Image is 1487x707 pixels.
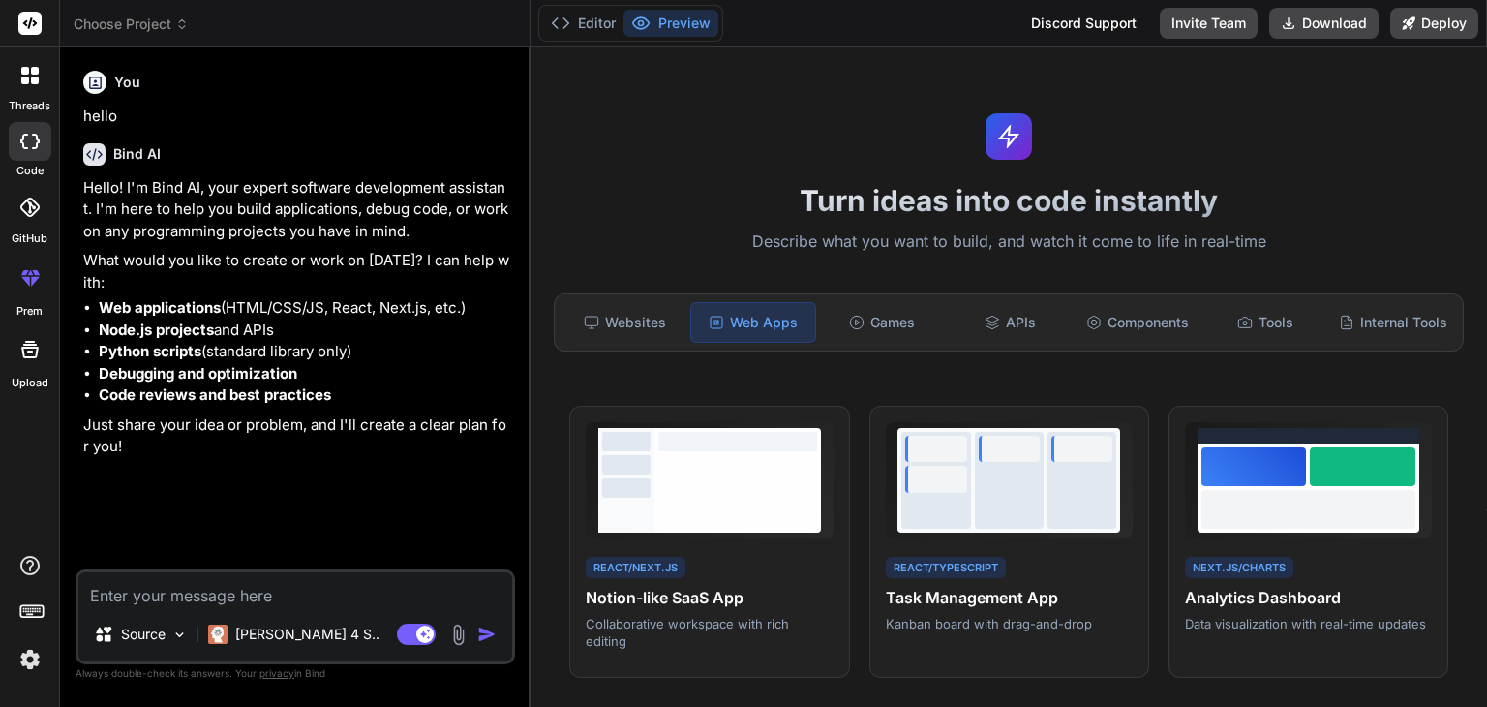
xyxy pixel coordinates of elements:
p: Hello! I'm Bind AI, your expert software development assistant. I'm here to help you build applic... [83,177,511,243]
img: settings [14,643,46,676]
h4: Notion-like SaaS App [586,586,833,609]
p: Collaborative workspace with rich editing [586,615,833,650]
button: Editor [543,10,623,37]
h6: Bind AI [113,144,161,164]
div: Components [1076,302,1199,343]
p: Kanban board with drag-and-drop [886,615,1133,632]
strong: Web applications [99,298,221,317]
div: Web Apps [690,302,816,343]
div: React/TypeScript [886,557,1006,579]
li: (HTML/CSS/JS, React, Next.js, etc.) [99,297,511,320]
p: What would you like to create or work on [DATE]? I can help with: [83,250,511,293]
li: and APIs [99,320,511,342]
p: [PERSON_NAME] 4 S.. [235,625,379,644]
p: Describe what you want to build, and watch it come to life in real-time [542,230,1475,255]
div: Tools [1203,302,1327,343]
h1: Turn ideas into code instantly [542,183,1475,218]
label: code [16,163,44,179]
strong: Python scripts [99,342,201,360]
label: threads [9,98,50,114]
div: Websites [562,302,686,343]
img: Claude 4 Sonnet [208,625,228,644]
strong: Node.js projects [99,321,214,339]
li: (standard library only) [99,341,511,363]
div: Games [820,302,944,343]
img: Pick Models [171,627,188,643]
div: Internal Tools [1331,302,1455,343]
label: prem [16,303,43,320]
label: Upload [12,375,48,391]
button: Invite Team [1160,8,1258,39]
div: APIs [948,302,1072,343]
p: hello [83,106,511,128]
img: attachment [447,624,470,646]
button: Preview [623,10,718,37]
h6: You [114,73,140,92]
h4: Task Management App [886,586,1133,609]
strong: Code reviews and best practices [99,385,331,404]
p: Source [121,625,166,644]
p: Always double-check its answers. Your in Bind [76,664,515,683]
p: Data visualization with real-time updates [1185,615,1432,632]
button: Deploy [1390,8,1478,39]
strong: Debugging and optimization [99,364,297,383]
div: Next.js/Charts [1185,557,1293,579]
div: React/Next.js [586,557,685,579]
div: Discord Support [1019,8,1148,39]
h4: Analytics Dashboard [1185,586,1432,609]
span: privacy [259,667,294,679]
label: GitHub [12,231,47,247]
button: Download [1269,8,1379,39]
img: icon [477,625,497,644]
span: Choose Project [74,15,189,34]
p: Just share your idea or problem, and I'll create a clear plan for you! [83,415,511,458]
